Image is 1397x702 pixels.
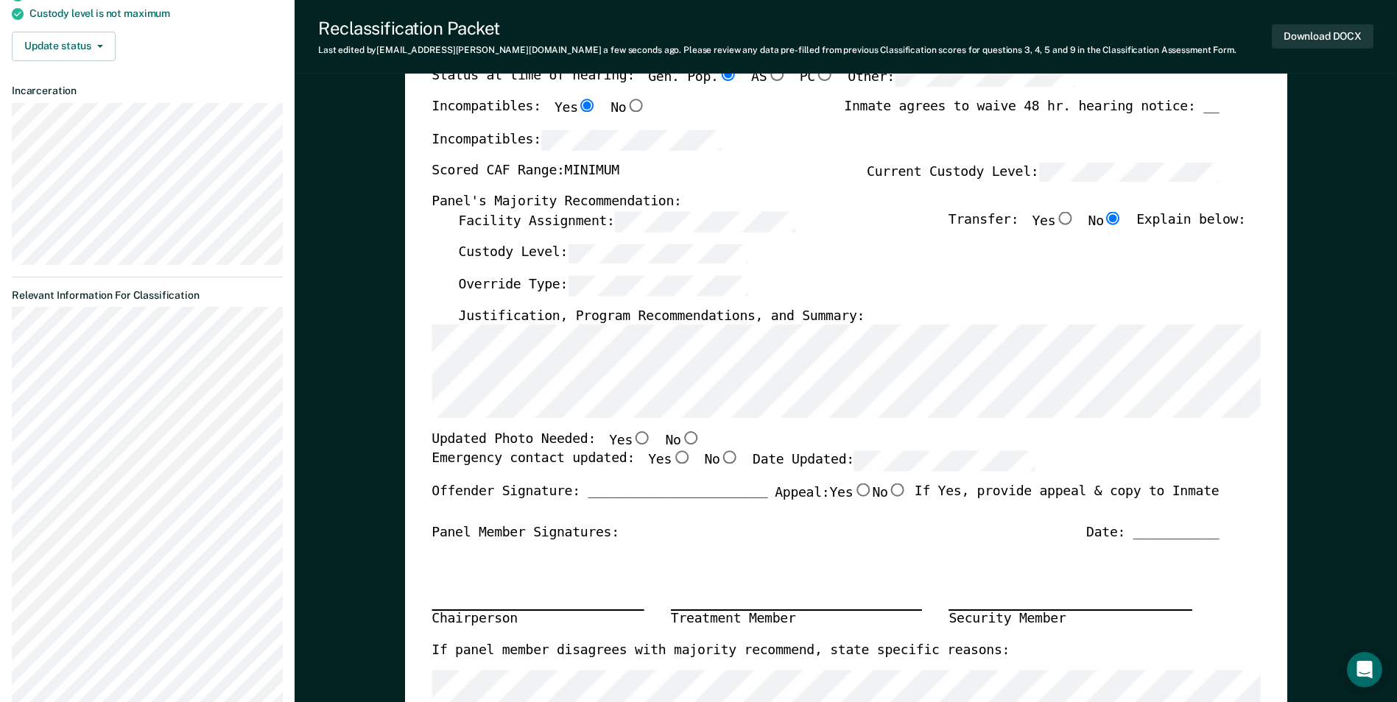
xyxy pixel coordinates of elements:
input: No [719,451,739,464]
label: Current Custody Level: [867,162,1219,182]
div: Last edited by [EMAIL_ADDRESS][PERSON_NAME][DOMAIN_NAME] . Please review any data pre-filled from... [318,45,1236,55]
input: No [887,483,907,496]
label: Override Type: [458,276,748,296]
input: Custody Level: [568,244,748,263]
div: Transfer: Explain below: [949,212,1246,244]
input: Facility Assignment: [614,212,795,232]
input: Incompatibles: [541,130,721,150]
div: Security Member [949,609,1192,628]
div: Custody level is not [29,7,283,20]
label: Yes [609,432,652,451]
label: Other: [848,68,1075,88]
div: Panel Member Signatures: [432,525,619,543]
input: No [680,432,700,445]
div: Date: ___________ [1086,525,1219,543]
div: Emergency contact updated: [432,451,1035,483]
div: Inmate agrees to waive 48 hr. hearing notice: __ [844,99,1219,130]
div: Updated Photo Needed: [432,432,700,451]
span: a few seconds ago [603,45,679,55]
label: Appeal: [775,483,907,514]
label: Yes [648,451,691,471]
label: Scored CAF Range: MINIMUM [432,162,619,182]
input: Gen. Pop. [718,68,737,81]
input: Yes [853,483,872,496]
dt: Incarceration [12,85,283,97]
div: Treatment Member [671,609,922,628]
label: No [704,451,739,471]
input: Yes [633,432,652,445]
label: Yes [1032,212,1074,232]
label: Date Updated: [753,451,1035,471]
label: Facility Assignment: [458,212,795,232]
input: No [1104,212,1123,225]
label: Incompatibles: [432,130,722,150]
label: PC [799,68,834,88]
div: Incompatibles: [432,99,645,130]
input: Current Custody Level: [1038,162,1219,182]
label: Yes [829,483,872,502]
input: Other: [895,68,1075,88]
input: Date Updated: [854,451,1035,471]
label: Custody Level: [458,244,748,263]
label: No [665,432,700,451]
label: AS [751,68,786,88]
label: No [1088,212,1122,232]
label: Justification, Program Recommendations, and Summary: [458,308,865,325]
div: Reclassification Packet [318,18,1236,39]
input: Override Type: [568,276,748,296]
div: Offender Signature: _______________________ If Yes, provide appeal & copy to Inmate [432,483,1219,525]
input: PC [815,68,834,81]
button: Update status [12,32,116,61]
label: No [610,99,645,118]
input: No [626,99,645,113]
div: Status at time of hearing: [432,68,1075,100]
input: AS [767,68,786,81]
span: maximum [124,7,170,19]
label: No [872,483,907,502]
label: If panel member disagrees with majority recommend, state specific reasons: [432,642,1010,659]
input: Yes [1055,212,1074,225]
div: Open Intercom Messenger [1347,652,1382,687]
dt: Relevant Information For Classification [12,289,283,302]
input: Yes [672,451,691,464]
button: Download DOCX [1272,24,1373,49]
div: Panel's Majority Recommendation: [432,194,1219,212]
label: Yes [555,99,597,118]
input: Yes [577,99,597,113]
div: Chairperson [432,609,644,628]
label: Gen. Pop. [648,68,738,88]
